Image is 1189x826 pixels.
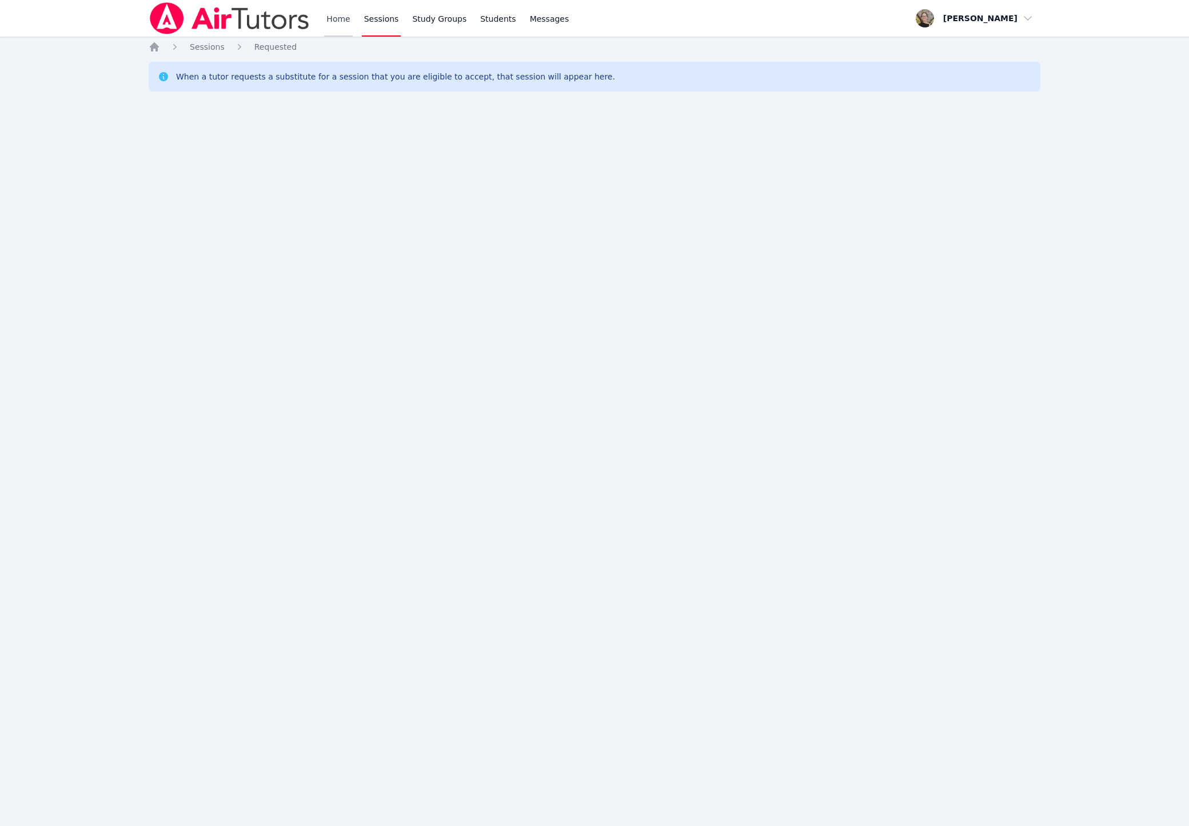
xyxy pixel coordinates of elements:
a: Sessions [190,41,225,53]
div: When a tutor requests a substitute for a session that you are eligible to accept, that session wi... [176,71,615,82]
span: Messages [530,13,569,25]
a: Requested [254,41,297,53]
nav: Breadcrumb [149,41,1040,53]
span: Sessions [190,42,225,51]
span: Requested [254,42,297,51]
img: Air Tutors [149,2,310,34]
